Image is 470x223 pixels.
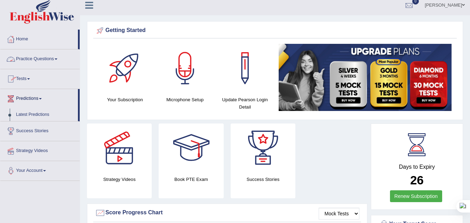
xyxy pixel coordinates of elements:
[95,25,455,36] div: Getting Started
[95,208,359,218] div: Score Progress Chart
[0,69,80,87] a: Tests
[0,121,80,139] a: Success Stories
[87,176,152,183] h4: Strategy Videos
[159,176,223,183] h4: Book PTE Exam
[0,49,80,67] a: Practice Questions
[390,190,443,202] a: Renew Subscription
[379,164,455,170] h4: Days to Expiry
[0,141,80,159] a: Strategy Videos
[0,89,78,106] a: Predictions
[231,176,295,183] h4: Success Stories
[279,44,452,111] img: small5.jpg
[410,173,424,187] b: 26
[0,30,78,47] a: Home
[13,109,78,121] a: Latest Predictions
[98,96,152,103] h4: Your Subscription
[218,96,272,111] h4: Update Pearson Login Detail
[159,96,212,103] h4: Microphone Setup
[0,161,80,178] a: Your Account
